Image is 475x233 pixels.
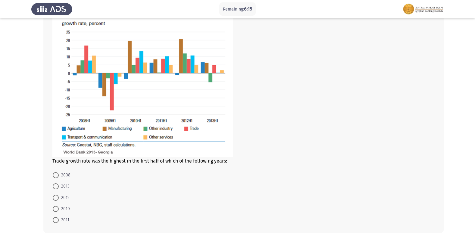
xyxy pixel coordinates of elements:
[52,158,227,164] span: Trade growth rate was the highest in the first half of which of the following years:
[403,1,444,17] img: Assessment logo of EBI Analytical Thinking FOCUS Assessment EN
[244,6,252,12] span: 6:15
[31,1,72,17] img: Assess Talent Management logo
[59,172,70,179] span: 2008
[59,194,70,201] span: 2012
[59,216,69,224] span: 2011
[59,205,70,213] span: 2010
[59,183,70,190] span: 2013
[223,5,252,13] p: Remaining:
